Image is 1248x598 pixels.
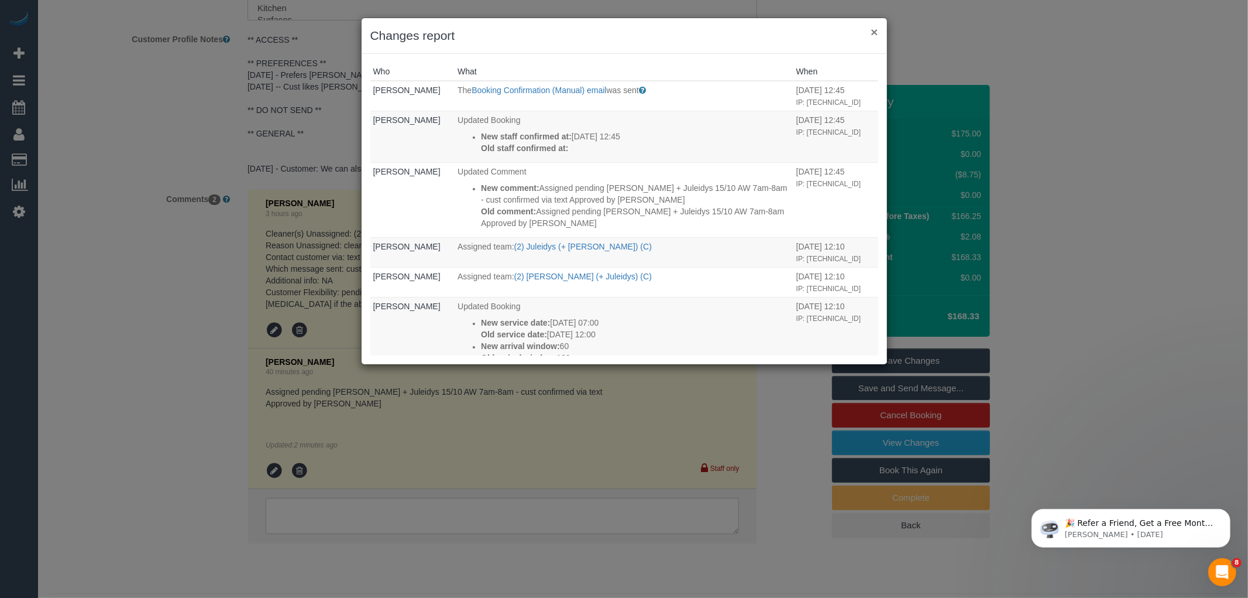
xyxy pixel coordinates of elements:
[514,242,652,251] a: (2) Juleidys (+ [PERSON_NAME]) (C)
[481,143,568,153] strong: Old staff confirmed at:
[370,297,455,395] td: Who
[455,297,793,395] td: What
[458,167,527,176] span: Updated Comment
[373,302,441,311] a: [PERSON_NAME]
[455,81,793,111] td: What
[796,98,861,107] small: IP: [TECHNICAL_ID]
[458,272,514,281] span: Assigned team:
[871,26,878,38] button: ×
[796,255,861,263] small: IP: [TECHNICAL_ID]
[481,329,790,340] p: [DATE] 12:00
[481,183,539,193] strong: New comment:
[455,267,793,297] td: What
[370,162,455,237] td: Who
[793,111,878,162] td: When
[1014,484,1248,566] iframe: Intercom notifications message
[370,237,455,267] td: Who
[793,162,878,237] td: When
[472,86,606,95] a: Booking Confirmation (Manual) email
[481,182,790,206] p: Assigned pending [PERSON_NAME] + Juleidys 15/10 AW 7am-8am - cust confirmed via text Approved by ...
[1208,558,1236,586] iframe: Intercom live chat
[373,272,441,281] a: [PERSON_NAME]
[481,353,556,363] strong: Old arrival window:
[370,267,455,297] td: Who
[481,340,790,352] p: 60
[51,45,202,56] p: Message from Ellie, sent 4d ago
[370,111,455,162] td: Who
[373,115,441,125] a: [PERSON_NAME]
[455,111,793,162] td: What
[370,63,455,81] th: Who
[362,18,887,364] sui-modal: Changes report
[481,317,790,329] p: [DATE] 07:00
[458,86,472,95] span: The
[793,63,878,81] th: When
[458,302,520,311] span: Updated Booking
[373,167,441,176] a: [PERSON_NAME]
[481,207,536,216] strong: Old comment:
[455,63,793,81] th: What
[793,297,878,395] td: When
[458,242,514,251] span: Assigned team:
[481,318,550,327] strong: New service date:
[370,81,455,111] td: Who
[455,237,793,267] td: What
[481,131,790,142] p: [DATE] 12:45
[796,180,861,188] small: IP: [TECHNICAL_ID]
[481,352,790,364] p: 120
[796,128,861,136] small: IP: [TECHNICAL_ID]
[481,330,547,339] strong: Old service date:
[796,285,861,293] small: IP: [TECHNICAL_ID]
[481,206,790,229] p: Assigned pending [PERSON_NAME] + Juleidys 15/10 AW 7am-8am Approved by [PERSON_NAME]
[481,341,560,351] strong: New arrival window:
[481,132,572,141] strong: New staff confirmed at:
[607,86,639,95] span: was sent
[458,115,520,125] span: Updated Booking
[793,237,878,267] td: When
[1232,558,1242,568] span: 8
[373,242,441,251] a: [PERSON_NAME]
[51,34,200,160] span: 🎉 Refer a Friend, Get a Free Month! 🎉 Love Automaid? Share the love! When you refer a friend who ...
[373,86,441,95] a: [PERSON_NAME]
[370,27,878,45] h3: Changes report
[793,81,878,111] td: When
[793,267,878,297] td: When
[514,272,652,281] a: (2) [PERSON_NAME] (+ Juleidys) (C)
[796,315,861,323] small: IP: [TECHNICAL_ID]
[455,162,793,237] td: What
